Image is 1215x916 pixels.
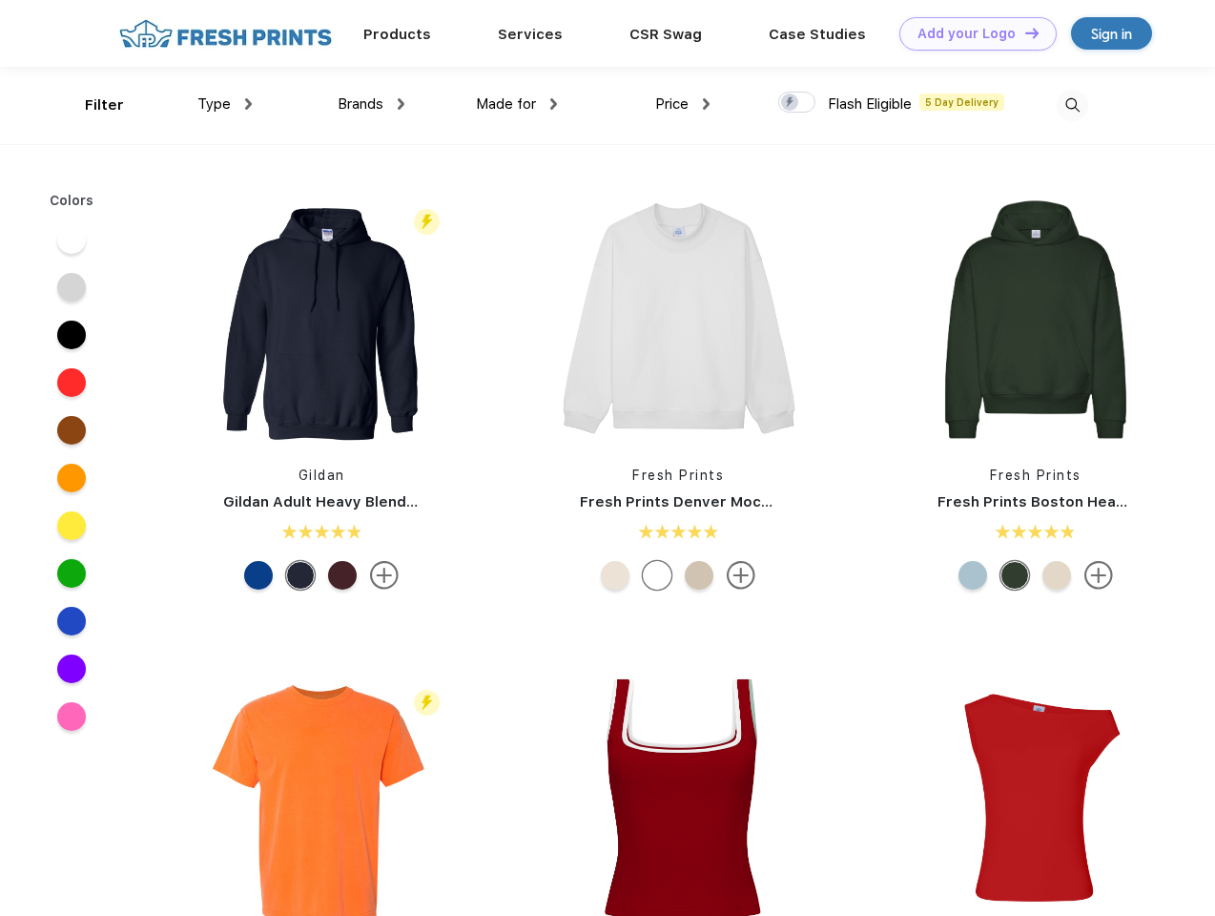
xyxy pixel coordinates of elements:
[363,26,431,43] a: Products
[1057,90,1088,121] img: desktop_search.svg
[917,26,1016,42] div: Add your Logo
[909,193,1163,447] img: func=resize&h=266
[643,561,671,590] div: White
[828,95,912,113] span: Flash Eligible
[1000,561,1029,590] div: Forest Green
[244,561,273,590] div: Royal
[685,561,713,590] div: Sand
[414,209,440,235] img: flash_active_toggle.svg
[1071,17,1152,50] a: Sign in
[990,468,1081,483] a: Fresh Prints
[655,95,689,113] span: Price
[1025,28,1039,38] img: DT
[245,98,252,110] img: dropdown.png
[338,95,383,113] span: Brands
[85,94,124,116] div: Filter
[551,193,805,447] img: func=resize&h=266
[703,98,710,110] img: dropdown.png
[727,561,755,590] img: more.svg
[414,690,440,716] img: flash_active_toggle.svg
[958,561,987,590] div: Slate Blue
[223,493,640,510] a: Gildan Adult Heavy Blend 8 Oz. 50/50 Hooded Sweatshirt
[370,561,399,590] img: more.svg
[632,468,724,483] a: Fresh Prints
[1091,23,1132,45] div: Sign in
[1084,561,1113,590] img: more.svg
[328,561,357,590] div: Ht Sp Drk Maroon
[1042,561,1071,590] div: Sand
[197,95,231,113] span: Type
[299,468,345,483] a: Gildan
[398,98,404,110] img: dropdown.png
[919,94,1004,111] span: 5 Day Delivery
[286,561,315,590] div: Navy
[113,17,338,51] img: fo%20logo%202.webp
[580,493,994,510] a: Fresh Prints Denver Mock Neck Heavyweight Sweatshirt
[195,193,448,447] img: func=resize&h=266
[550,98,557,110] img: dropdown.png
[601,561,629,590] div: Buttermilk
[35,191,109,211] div: Colors
[476,95,536,113] span: Made for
